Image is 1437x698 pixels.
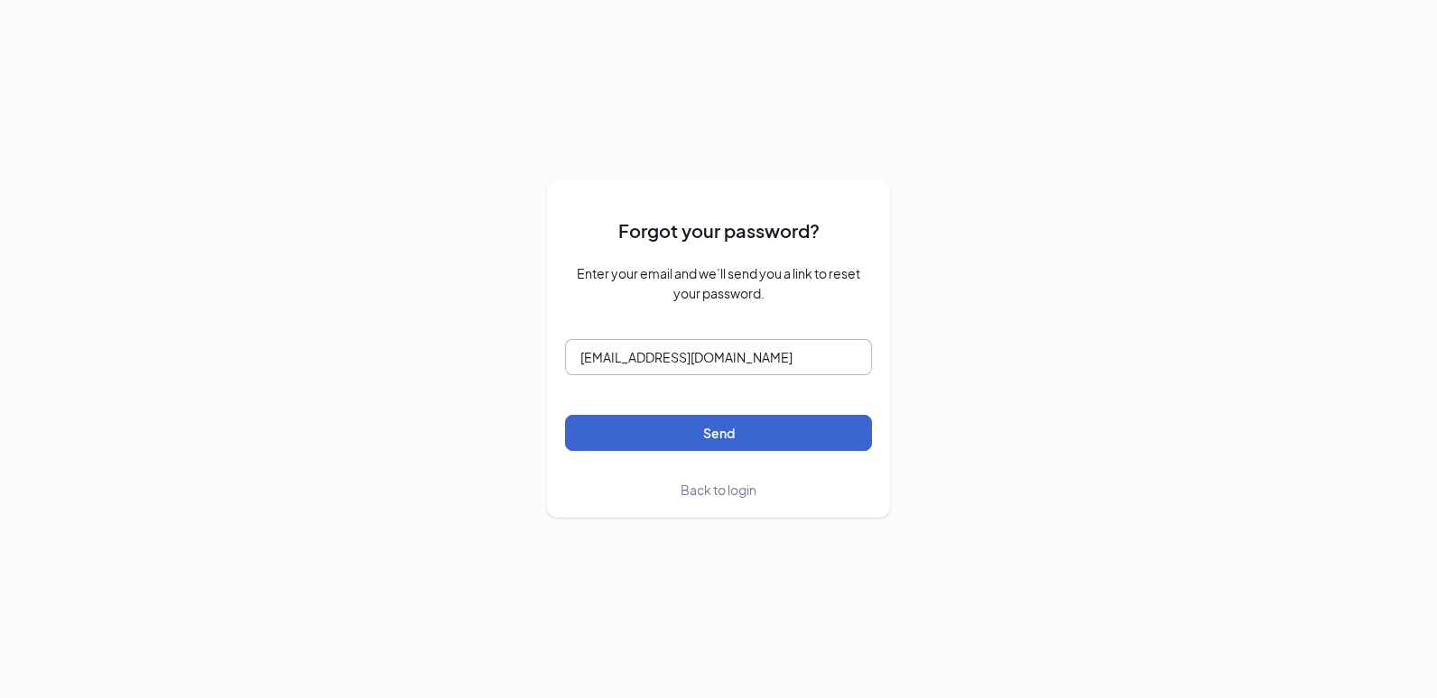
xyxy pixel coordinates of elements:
[565,263,872,303] span: Enter your email and we’ll send you a link to reset your password.
[681,480,756,500] a: Back to login
[618,216,820,244] span: Forgot your password?
[565,415,872,451] button: Send
[681,482,756,498] span: Back to login
[565,339,872,375] input: Email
